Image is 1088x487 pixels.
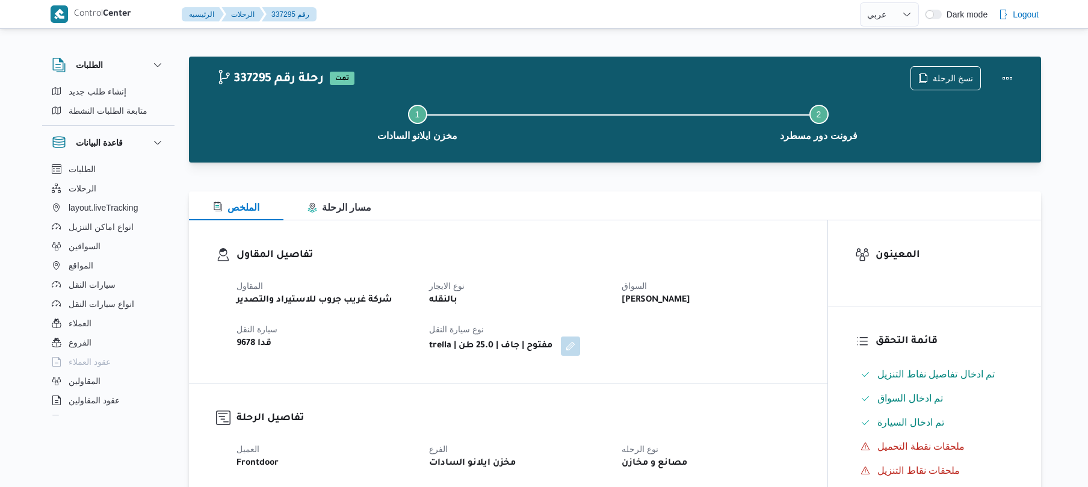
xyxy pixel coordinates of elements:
button: نسخ الرحلة [910,66,981,90]
span: نسخ الرحلة [933,71,973,85]
h3: قاعدة البيانات [76,135,123,150]
b: مخزن ايلانو السادات [429,456,516,471]
span: انواع اماكن التنزيل [69,220,134,234]
button: ملحقات نقطة التحميل [856,437,1014,456]
span: ملحقات نقاط التنزيل [877,464,960,478]
span: الفروع [69,335,91,350]
h3: تفاصيل المقاول [236,247,800,264]
span: المقاول [236,281,263,291]
b: [PERSON_NAME] [622,293,690,308]
span: نوع سيارة النقل [429,324,484,334]
span: Dark mode [942,10,988,19]
button: انواع اماكن التنزيل [47,217,170,237]
span: 1 [415,110,420,119]
button: مخزن ايلانو السادات [217,90,618,153]
span: Logout [1013,7,1039,22]
h3: الطلبات [76,58,103,72]
button: الرحلات [221,7,264,22]
span: layout.liveTracking [69,200,138,215]
b: Frontdoor [236,456,279,471]
span: تم ادخال تفاصيل نفاط التنزيل [877,367,995,382]
button: الطلبات [47,160,170,179]
span: ملحقات نقاط التنزيل [877,465,960,476]
span: عقود المقاولين [69,393,120,408]
div: الطلبات [42,82,175,125]
span: العميل [236,444,259,454]
button: اجهزة التليفون [47,410,170,429]
h3: المعينون [876,247,1014,264]
span: فرونت دور مسطرد [780,129,858,143]
b: مصانع و مخازن [622,456,687,471]
span: ملحقات نقطة التحميل [877,441,965,451]
button: Actions [995,66,1019,90]
span: تم ادخال السواق [877,391,943,406]
span: الملخص [213,202,259,212]
h2: 337295 رحلة رقم [217,72,324,87]
b: Center [103,10,131,19]
span: متابعة الطلبات النشطة [69,104,147,118]
b: trella | مفتوح | جاف | 25.0 طن [429,339,552,353]
span: الفرع [429,444,448,454]
button: قاعدة البيانات [52,135,165,150]
button: ملحقات نقاط التنزيل [856,461,1014,480]
button: الرئيسيه [182,7,224,22]
span: تم ادخال السيارة [877,417,944,427]
button: العملاء [47,314,170,333]
button: المواقع [47,256,170,275]
div: قاعدة البيانات [42,160,175,420]
span: ملحقات نقطة التحميل [877,439,965,454]
span: 2 [817,110,821,119]
span: إنشاء طلب جديد [69,84,126,99]
span: المقاولين [69,374,100,388]
button: تم ادخال السيارة [856,413,1014,432]
b: شركة غريب جروب للاستيراد والتصدير [236,293,392,308]
span: نوع الرحله [622,444,658,454]
button: الفروع [47,333,170,352]
button: عقود العملاء [47,352,170,371]
h3: قائمة التحقق [876,333,1014,350]
span: اجهزة التليفون [69,412,119,427]
span: العملاء [69,316,91,330]
span: عقود العملاء [69,355,111,369]
button: فرونت دور مسطرد [618,90,1019,153]
span: السواقين [69,239,100,253]
h3: تفاصيل الرحلة [236,411,800,427]
button: Logout [994,2,1043,26]
span: مخزن ايلانو السادات [377,129,457,143]
button: سيارات النقل [47,275,170,294]
span: تم ادخال تفاصيل نفاط التنزيل [877,369,995,379]
button: layout.liveTracking [47,198,170,217]
button: السواقين [47,237,170,256]
b: قدا 9678 [236,337,271,351]
b: بالنقله [429,293,457,308]
img: X8yXhbKr1z7QwAAAABJRU5ErkJggg== [51,5,68,23]
button: إنشاء طلب جديد [47,82,170,101]
span: المواقع [69,258,93,273]
button: الطلبات [52,58,165,72]
span: السواق [622,281,647,291]
span: انواع سيارات النقل [69,297,134,311]
button: 337295 رقم [262,7,317,22]
span: الطلبات [69,162,96,176]
button: المقاولين [47,371,170,391]
button: انواع سيارات النقل [47,294,170,314]
span: تم ادخال السواق [877,393,943,403]
span: مسار الرحلة [308,202,371,212]
button: الرحلات [47,179,170,198]
button: تم ادخال السواق [856,389,1014,408]
button: متابعة الطلبات النشطة [47,101,170,120]
span: تم ادخال السيارة [877,415,944,430]
span: سيارة النقل [236,324,277,334]
span: الرحلات [69,181,96,196]
b: تمت [335,75,349,82]
span: نوع الايجار [429,281,465,291]
span: تمت [330,72,354,85]
span: سيارات النقل [69,278,116,292]
button: تم ادخال تفاصيل نفاط التنزيل [856,365,1014,384]
button: عقود المقاولين [47,391,170,410]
